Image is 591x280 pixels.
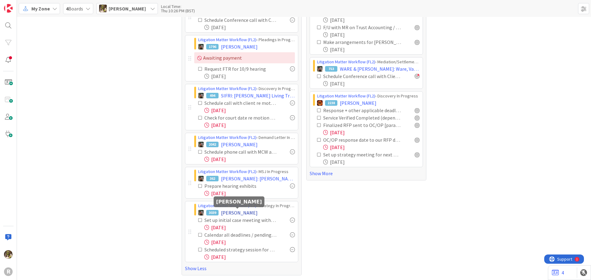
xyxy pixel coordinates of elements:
[198,176,204,181] img: MW
[4,250,13,259] img: DG
[198,85,295,92] div: › Discovery In Progress
[204,24,295,31] div: [DATE]
[325,66,337,72] div: 753
[323,136,401,144] div: OC/OP response date to our RFP docketed [paralegal]
[340,65,420,73] span: WARE & [PERSON_NAME]: Ware, Valdez, ORC-KF1 vs. Horpestad, [GEOGRAPHIC_DATA] and [GEOGRAPHIC_DATA]
[221,175,295,182] span: [PERSON_NAME]: [PERSON_NAME] Abuse Claim
[204,114,276,121] div: Check for court date re motion to compel
[204,239,295,246] div: [DATE]
[552,269,564,276] a: 4
[66,6,68,12] b: 4
[198,86,256,91] a: Litigation Matter Workflow (FL2)
[323,144,420,151] div: [DATE]
[323,38,401,46] div: Make arrangements for [PERSON_NAME] to have a place to stay a head of trial on [DATE]
[204,156,295,163] div: [DATE]
[323,129,420,136] div: [DATE]
[340,99,376,107] span: [PERSON_NAME]
[221,209,258,216] span: [PERSON_NAME]
[109,5,146,12] span: [PERSON_NAME]
[198,168,295,175] div: › MSJ In Progress
[221,92,295,99] span: SIFRI: [PERSON_NAME] Living Trust
[323,151,401,158] div: Set up strategy meeting for next week
[323,80,420,87] div: [DATE]
[204,73,295,80] div: [DATE]
[323,73,401,80] div: Schedule Conference call with Client re OP draft request
[204,224,295,231] div: [DATE]
[206,210,219,215] div: 3039
[216,199,262,205] h5: [PERSON_NAME]
[206,142,219,147] div: 2042
[204,65,276,73] div: Request FTR for 10/9 hearing
[204,246,276,253] div: Scheduled strategy session for TWR, INC & responsible attorney [paralegal]
[323,114,401,121] div: Service Verified Completed (depends on service method)
[206,93,219,98] div: 494
[317,100,323,106] img: TR
[13,1,28,8] span: Support
[198,134,295,141] div: › Demand Letter In Progress
[204,121,295,129] div: [DATE]
[204,231,276,239] div: Calendar all deadlines / pending hearings / etc. Update "Next Deadline" field on this card
[204,190,295,197] div: [DATE]
[323,46,420,53] div: [DATE]
[4,4,13,13] img: Visit kanbanzone.com
[99,5,107,12] img: DG
[198,93,204,98] img: MW
[185,265,298,272] a: Show Less
[323,16,420,24] div: [DATE]
[323,24,401,31] div: F/U with MR on Trust Accounting / circulate to Trustee's
[161,9,195,13] div: Thu 10:26 PM (BST)
[317,59,420,65] div: › Mediation/Settlement in Progress
[325,100,337,106] div: 2238
[317,93,375,99] a: Litigation Matter Workflow (FL2)
[323,31,420,38] div: [DATE]
[32,2,34,7] div: 1
[317,93,420,99] div: › Discovery In Progress
[323,158,420,166] div: [DATE]
[198,169,256,174] a: Litigation Matter Workflow (FL2)
[221,43,258,50] span: [PERSON_NAME]
[31,5,50,12] span: My Zone
[66,5,83,12] span: Boards
[198,135,256,140] a: Litigation Matter Workflow (FL2)
[198,203,256,208] a: Litigation Matter Workflow (FL2)
[194,52,295,63] div: Awaiting payment
[161,4,195,9] div: Local Time:
[317,66,323,72] img: MW
[323,121,401,129] div: Finalized RFP sent to OC/OP [paralegal]
[198,37,256,42] a: Litigation Matter Workflow (FL2)
[221,141,258,148] span: [PERSON_NAME]
[4,267,13,276] div: R
[206,176,219,181] div: 362
[204,148,276,156] div: Schedule phone call with MCW and OP
[204,16,276,24] div: Schedule Conference call with Client re OP draft request
[198,210,204,215] img: MW
[317,59,375,65] a: Litigation Matter Workflow (FL2)
[206,44,219,49] div: 1796
[204,253,295,261] div: [DATE]
[198,203,295,209] div: › Strategy In Progress
[204,182,271,190] div: Prepare hearing exhibits
[204,216,276,224] div: Set up initial case meeting with MCW and INC
[198,44,204,49] img: MW
[310,170,423,177] a: Show More
[323,107,401,114] div: Response + other applicable deadlines calendared
[204,107,295,114] div: [DATE]
[198,37,295,43] div: › Pleadings In Progress
[204,99,276,107] div: Schedule call with client re motion to compel
[198,142,204,147] img: MW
